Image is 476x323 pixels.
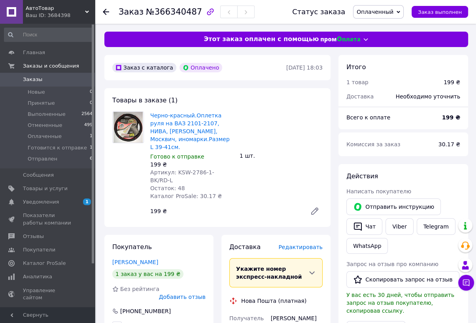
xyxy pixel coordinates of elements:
div: Необходимо уточнить [391,88,465,105]
button: Скопировать запрос на отзыв [346,271,459,288]
span: Готово к отправке [150,153,204,160]
div: Оплачено [179,63,222,72]
span: Артикул: KSW-2786-1-BK/RD-L [150,169,214,183]
div: 1 заказ у вас на 199 ₴ [112,269,183,279]
span: 1 [90,144,93,151]
span: Укажите номер экспресс-накладной [236,266,302,280]
input: Поиск [4,28,93,42]
span: Заказы [23,76,42,83]
span: Сообщения [23,172,54,179]
span: Получатель [229,315,264,321]
span: Оплаченный [357,9,393,15]
div: 199 ₴ [444,78,460,86]
span: Товары и услуги [23,185,68,192]
span: Заказ [119,7,144,17]
span: АвтоТовар [26,5,85,12]
span: Этот заказ оплачен с помощью [204,35,319,44]
span: Каталог ProSale: 30.17 ₴ [150,193,222,199]
a: [PERSON_NAME] [112,259,158,265]
span: Действия [346,172,378,180]
span: 2564 [81,111,93,118]
span: Отзывы [23,233,44,240]
span: Отправлен [28,155,57,162]
span: Доставка [229,243,261,251]
span: Готовится к отправке [28,144,87,151]
span: Покупатель [112,243,152,251]
button: Заказ выполнен [412,6,468,18]
span: Написать покупателю [346,188,411,195]
div: Статус заказа [292,8,345,16]
span: 6 [90,155,93,162]
div: Заказ с каталога [112,63,176,72]
time: [DATE] 18:03 [286,64,323,71]
span: 0 [90,89,93,96]
a: Черно-красный.Оплетка руля на ВАЗ 2101-2107, НИВА, [PERSON_NAME], Москвич, иномарки.Размер L 39-4... [150,112,230,150]
span: Всего к оплате [346,114,390,121]
span: Управление сайтом [23,287,73,301]
a: Viber [385,218,413,235]
span: Итого [346,63,366,71]
span: Заказ выполнен [418,9,462,15]
span: У вас есть 30 дней, чтобы отправить запрос на отзыв покупателю, скопировав ссылку. [346,292,454,314]
div: [PHONE_NUMBER] [119,307,172,315]
a: Редактировать [307,203,323,219]
div: 199 ₴ [147,206,304,217]
span: Доставка [346,93,374,100]
span: Оплаченные [28,133,62,140]
div: 199 ₴ [150,161,233,168]
b: 199 ₴ [442,114,460,121]
span: Выполненные [28,111,66,118]
span: Товары в заказе (1) [112,96,178,104]
span: 0 [90,100,93,107]
span: Принятые [28,100,55,107]
a: WhatsApp [346,238,388,254]
img: Черно-красный.Оплетка руля на ВАЗ 2101-2107, НИВА, Волга, Москвич, иномарки.Размер L 39-41см. [113,112,142,143]
span: Показатели работы компании [23,212,73,226]
div: Вернуться назад [103,8,109,16]
div: 1 шт. [236,150,326,161]
span: Отмененные [28,122,62,129]
span: Заказы и сообщения [23,62,79,70]
button: Отправить инструкцию [346,198,441,215]
button: Чат [346,218,382,235]
span: 1 товар [346,79,368,85]
span: 499 [84,122,93,129]
span: Комиссия за заказ [346,141,400,147]
span: Каталог ProSale [23,260,66,267]
span: Запрос на отзыв про компанию [346,261,438,267]
span: Без рейтинга [120,286,159,292]
span: Редактировать [278,244,323,250]
span: 1 [90,133,93,140]
span: Покупатели [23,246,55,253]
span: Уведомления [23,198,59,206]
button: Чат с покупателем [458,275,474,291]
a: Telegram [417,218,455,235]
span: 1 [83,198,91,205]
div: Нова Пошта (платная) [239,297,308,305]
span: 30.17 ₴ [438,141,460,147]
span: Остаток: 48 [150,185,185,191]
span: Аналитика [23,273,52,280]
span: Главная [23,49,45,56]
span: Новые [28,89,45,96]
span: Добавить отзыв [159,294,206,300]
span: №366340487 [146,7,202,17]
div: Ваш ID: 3684398 [26,12,95,19]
